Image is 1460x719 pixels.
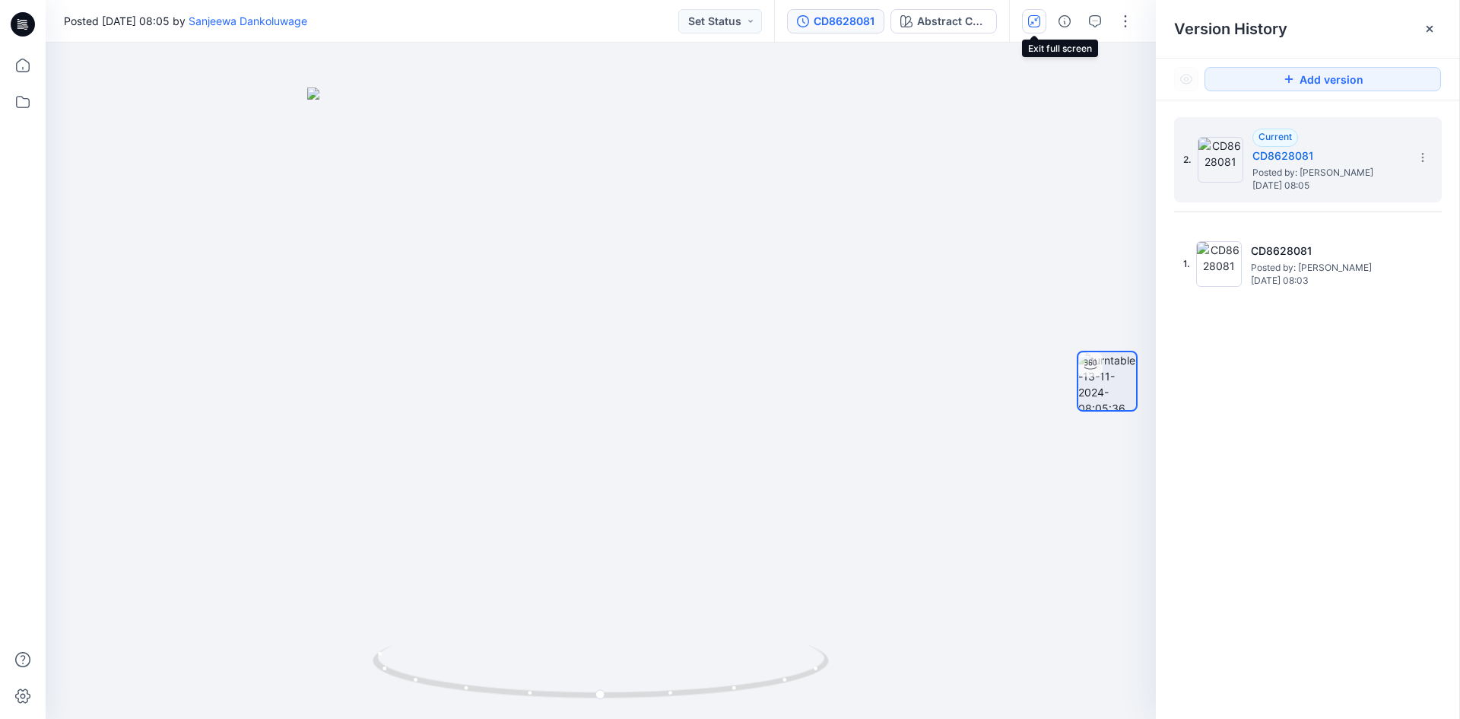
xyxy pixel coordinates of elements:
span: Posted by: Sanjeewa Dankoluwage [1252,165,1404,180]
button: Close [1423,23,1436,35]
span: Version History [1174,20,1287,38]
button: CD8628081 [787,9,884,33]
button: Abstract Camo [890,9,997,33]
span: Current [1258,131,1292,142]
a: Sanjeewa Dankoluwage [189,14,307,27]
span: 2. [1183,153,1192,167]
span: 1. [1183,257,1190,271]
span: [DATE] 08:05 [1252,180,1404,191]
img: CD8628081 [1198,137,1243,183]
div: Abstract Camo [917,13,987,30]
img: turntable-13-11-2024-08:05:36 [1078,352,1136,410]
h5: CD8628081 [1251,242,1403,260]
span: Posted [DATE] 08:05 by [64,13,307,29]
button: Add version [1204,67,1441,91]
img: CD8628081 [1196,241,1242,287]
span: Posted by: Sanjeewa Dankoluwage [1251,260,1403,275]
button: Details [1052,9,1077,33]
div: CD8628081 [814,13,874,30]
button: Show Hidden Versions [1174,67,1198,91]
h5: CD8628081 [1252,147,1404,165]
span: [DATE] 08:03 [1251,275,1403,286]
